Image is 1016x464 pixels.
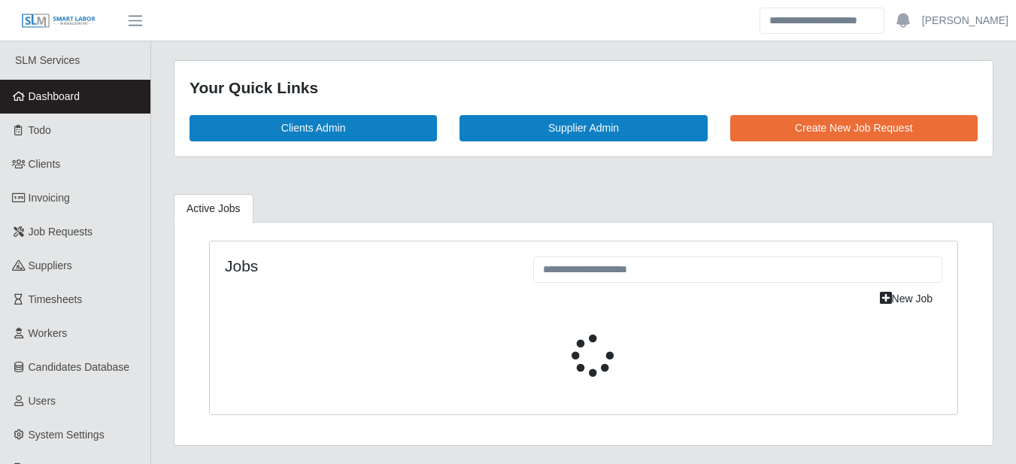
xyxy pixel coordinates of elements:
span: Invoicing [29,192,70,204]
a: Active Jobs [174,194,253,223]
span: Timesheets [29,293,83,305]
div: Your Quick Links [190,76,978,100]
span: Clients [29,158,61,170]
a: New Job [870,286,942,312]
span: Users [29,395,56,407]
span: Todo [29,124,51,136]
a: Supplier Admin [459,115,707,141]
h4: Jobs [225,256,511,275]
input: Search [760,8,884,34]
span: Candidates Database [29,361,130,373]
img: SLM Logo [21,13,96,29]
span: Suppliers [29,259,72,271]
a: [PERSON_NAME] [922,13,1008,29]
span: Workers [29,327,68,339]
span: Dashboard [29,90,80,102]
span: Job Requests [29,226,93,238]
span: SLM Services [15,54,80,66]
a: Create New Job Request [730,115,978,141]
a: Clients Admin [190,115,437,141]
span: System Settings [29,429,105,441]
